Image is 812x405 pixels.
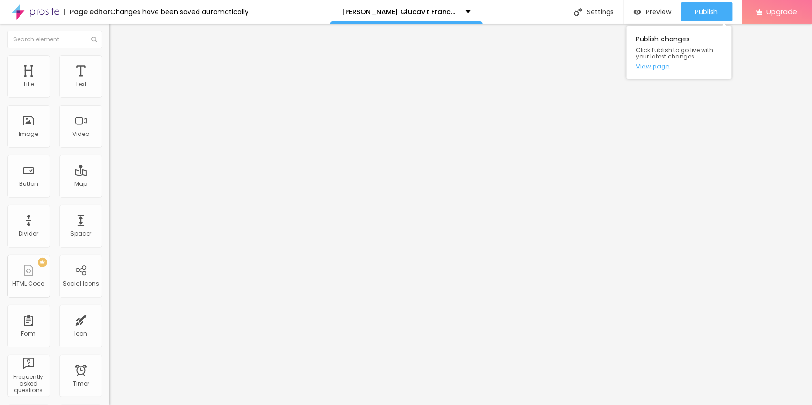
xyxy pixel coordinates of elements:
[19,231,39,237] div: Divider
[75,181,88,187] div: Map
[75,330,88,337] div: Icon
[646,8,672,16] span: Preview
[70,231,91,237] div: Spacer
[695,8,718,16] span: Publish
[73,131,89,137] div: Video
[109,24,812,405] iframe: Editor
[7,31,102,48] input: Search element
[624,2,681,21] button: Preview
[110,9,248,15] div: Changes have been saved automatically
[91,37,97,42] img: Icone
[19,181,38,187] div: Button
[342,9,459,15] p: [PERSON_NAME] Glucavit France la formule nutritionnelle soutenue par une légende du basket-ball
[64,9,110,15] div: Page editor
[634,8,642,16] img: view-1.svg
[636,47,722,59] span: Click Publish to go live with your latest changes.
[627,26,732,79] div: Publish changes
[75,81,87,87] div: Text
[681,2,733,21] button: Publish
[767,8,798,16] span: Upgrade
[10,374,47,394] div: Frequently asked questions
[21,330,36,337] div: Form
[23,81,34,87] div: Title
[63,280,99,287] div: Social Icons
[73,380,89,387] div: Timer
[19,131,39,137] div: Image
[574,8,582,16] img: Icone
[636,63,722,69] a: View page
[13,280,45,287] div: HTML Code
